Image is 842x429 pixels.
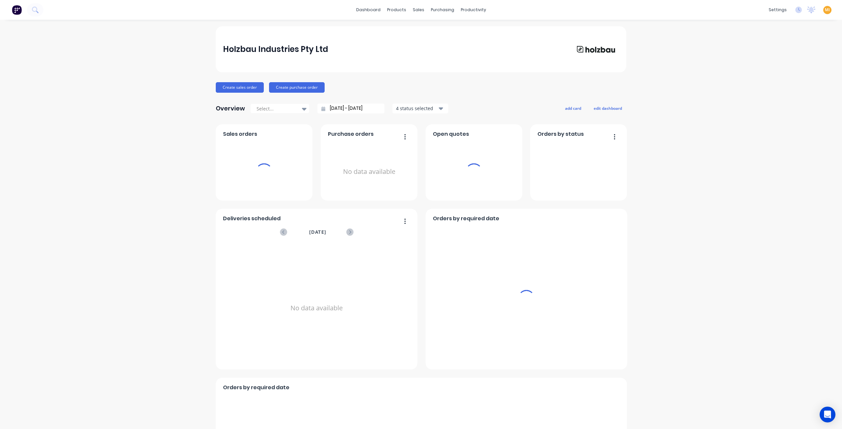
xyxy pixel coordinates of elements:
[353,5,384,15] a: dashboard
[458,5,489,15] div: productivity
[433,215,499,223] span: Orders by required date
[12,5,22,15] img: Factory
[216,82,264,93] button: Create sales order
[269,82,325,93] button: Create purchase order
[392,104,448,113] button: 4 status selected
[328,130,374,138] span: Purchase orders
[223,43,328,56] div: Holzbau Industries Pty Ltd
[573,42,619,56] img: Holzbau Industries Pty Ltd
[223,215,281,223] span: Deliveries scheduled
[537,130,584,138] span: Orders by status
[223,244,410,372] div: No data available
[433,130,469,138] span: Open quotes
[825,7,830,13] span: MI
[328,141,410,203] div: No data available
[820,407,835,422] div: Open Intercom Messenger
[765,5,790,15] div: settings
[409,5,428,15] div: sales
[223,384,289,392] span: Orders by required date
[396,105,437,112] div: 4 status selected
[428,5,458,15] div: purchasing
[589,104,626,112] button: edit dashboard
[223,130,257,138] span: Sales orders
[561,104,585,112] button: add card
[309,228,326,236] span: [DATE]
[216,102,245,115] div: Overview
[384,5,409,15] div: products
